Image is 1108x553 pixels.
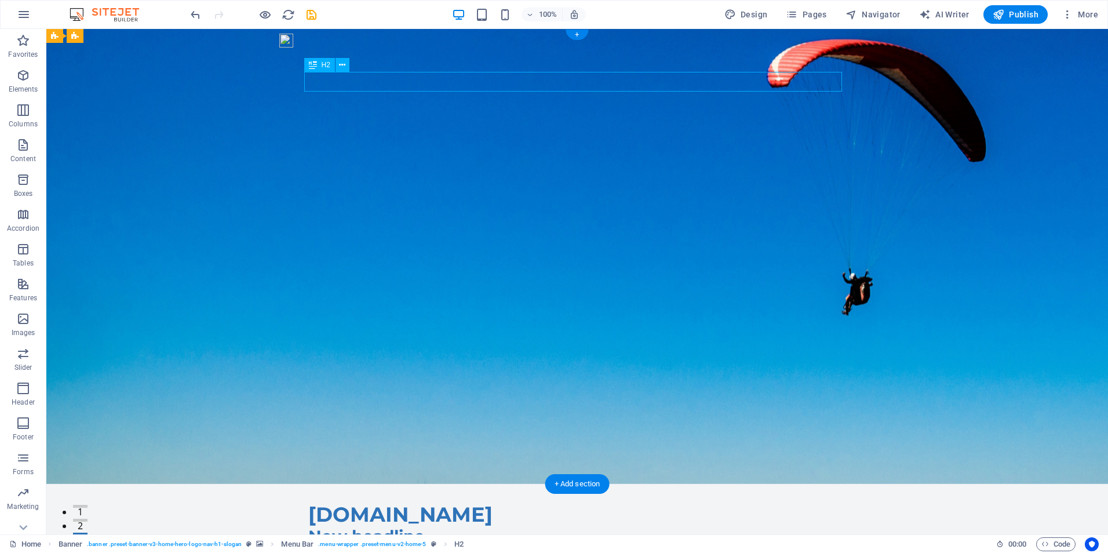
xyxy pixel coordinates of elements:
[566,30,588,40] div: +
[841,5,905,24] button: Navigator
[13,432,34,442] p: Footer
[1085,537,1099,551] button: Usercentrics
[1036,537,1076,551] button: Code
[914,5,974,24] button: AI Writer
[322,61,330,68] span: H2
[1057,5,1103,24] button: More
[1008,537,1026,551] span: 00 00
[318,537,426,551] span: . menu-wrapper .preset-menu-v2-home-5
[9,119,38,129] p: Columns
[87,537,242,551] span: . banner .preset-banner-v3-home-hero-logo-nav-h1-slogan
[9,537,41,551] a: Click to cancel selection. Double-click to open Pages
[282,8,295,21] i: Reload page
[545,474,610,494] div: + Add section
[1016,540,1018,548] span: :
[67,8,154,21] img: Editor Logo
[781,5,831,24] button: Pages
[14,363,32,372] p: Slider
[59,537,464,551] nav: breadcrumb
[12,398,35,407] p: Header
[845,9,901,20] span: Navigator
[720,5,772,24] button: Design
[59,537,83,551] span: Click to select. Double-click to edit
[8,50,38,59] p: Favorites
[786,9,826,20] span: Pages
[7,224,39,233] p: Accordion
[724,9,768,20] span: Design
[281,8,295,21] button: reload
[569,9,579,20] i: On resize automatically adjust zoom level to fit chosen device.
[256,541,263,547] i: This element contains a background
[7,502,39,511] p: Marketing
[431,541,436,547] i: This element is a customizable preset
[9,85,38,94] p: Elements
[9,293,37,303] p: Features
[720,5,772,24] div: Design (Ctrl+Alt+Y)
[996,537,1027,551] h6: Session time
[522,8,563,21] button: 100%
[12,328,35,337] p: Images
[454,537,464,551] span: Click to select. Double-click to edit
[539,8,557,21] h6: 100%
[305,8,318,21] i: Save (Ctrl+S)
[27,476,41,479] button: 1
[10,154,36,163] p: Content
[188,8,202,21] button: undo
[1062,9,1098,20] span: More
[1041,537,1070,551] span: Code
[14,189,33,198] p: Boxes
[27,490,41,493] button: 2
[281,537,314,551] span: Click to select. Double-click to edit
[983,5,1048,24] button: Publish
[304,8,318,21] button: save
[27,504,41,507] button: 3
[246,541,252,547] i: This element is a customizable preset
[13,259,34,268] p: Tables
[13,467,34,476] p: Forms
[258,8,272,21] button: Click here to leave preview mode and continue editing
[919,9,970,20] span: AI Writer
[189,8,202,21] i: Undo: Add element (Ctrl+Z)
[993,9,1038,20] span: Publish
